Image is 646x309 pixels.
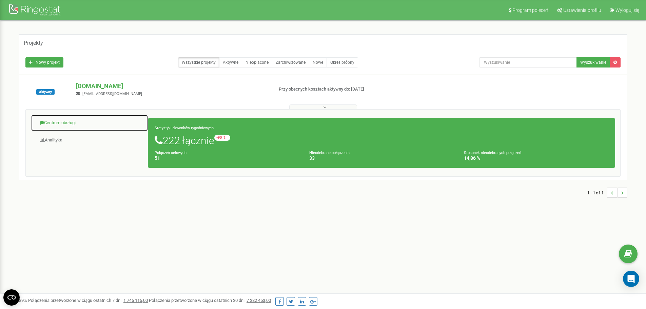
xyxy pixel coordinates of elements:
[587,188,607,198] span: 1 - 1 of 1
[587,181,627,205] nav: ...
[272,57,309,67] a: Zarchiwizowane
[219,57,242,67] a: Aktywne
[178,57,219,67] a: Wszystkie projekty
[25,57,63,67] a: Nowy projekt
[615,7,639,13] span: Wyloguj się
[82,92,142,96] span: [EMAIL_ADDRESS][DOMAIN_NAME]
[155,135,608,146] h1: 222 łącznie
[76,82,268,91] p: [DOMAIN_NAME]
[155,156,299,161] h4: 51
[563,7,601,13] span: Ustawienia profilu
[279,86,420,93] p: Przy obecnych kosztach aktywny do: [DATE]
[3,289,20,306] button: Open CMP widget
[247,298,271,303] u: 7 382 453,00
[309,156,454,161] h4: 33
[31,115,148,131] a: Centrum obsługi
[623,271,639,287] div: Open Intercom Messenger
[464,151,521,155] small: Stosunek nieodebranych połączeń
[327,57,358,67] a: Okres próbny
[24,40,43,46] h5: Projekty
[464,156,608,161] h4: 14,86 %
[155,126,214,130] small: Statystyki dzwonków tygodniowych
[242,57,272,67] a: Nieopłacone
[214,135,230,141] small: -90
[36,89,55,95] span: Aktywny
[28,298,148,303] span: Połączenia przetworzone w ciągu ostatnich 7 dni :
[479,57,577,67] input: Wyszukiwanie
[123,298,148,303] u: 1 745 115,00
[309,151,350,155] small: Nieodebrane połączenia
[31,132,148,149] a: Analityka
[149,298,271,303] span: Połączenia przetworzone w ciągu ostatnich 30 dni :
[309,57,327,67] a: Nowe
[576,57,610,67] button: Wyszukiwanie
[155,151,187,155] small: Połączeń celowych
[512,7,548,13] span: Program poleceń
